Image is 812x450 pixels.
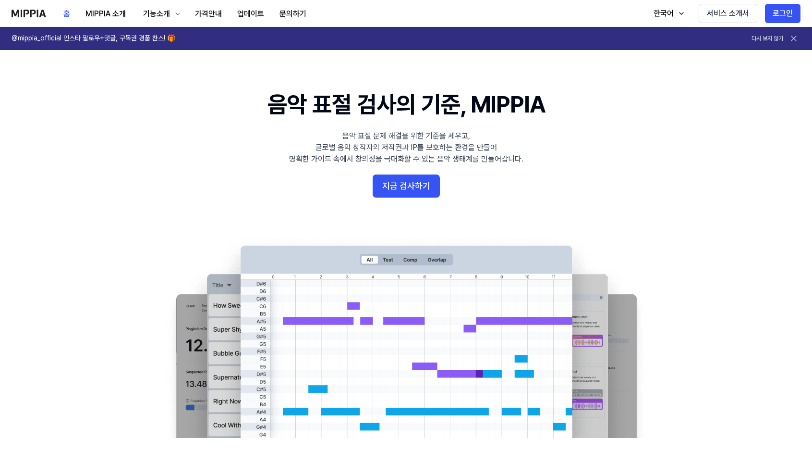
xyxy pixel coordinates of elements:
a: 업데이트 [230,0,272,27]
button: 지금 검사하기 [373,175,440,198]
img: logo [12,10,46,17]
button: 한국어 [644,4,691,23]
div: 기능소개 [141,8,172,20]
a: 홈 [56,0,78,27]
img: main Image [157,236,656,438]
h1: 음악 표절 검사의 기준, MIPPIA [267,88,545,121]
div: 한국어 [652,8,676,19]
button: 가격안내 [187,4,230,24]
button: 업데이트 [230,4,272,24]
h1: @mippia_official 인스타 팔로우+댓글, 구독권 경품 찬스! 🎁 [12,34,175,43]
button: 다시 보지 않기 [751,35,783,43]
button: 로그인 [765,4,800,23]
button: 홈 [56,4,78,24]
button: 기능소개 [133,4,187,24]
button: 서비스 소개서 [699,4,757,23]
button: MIPPIA 소개 [78,4,133,24]
button: 문의하기 [272,4,314,24]
div: 음악 표절 문제 해결을 위한 기준을 세우고, 글로벌 음악 창작자의 저작권과 IP를 보호하는 환경을 만들어 명확한 가이드 속에서 창의성을 극대화할 수 있는 음악 생태계를 만들어... [289,130,523,165]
